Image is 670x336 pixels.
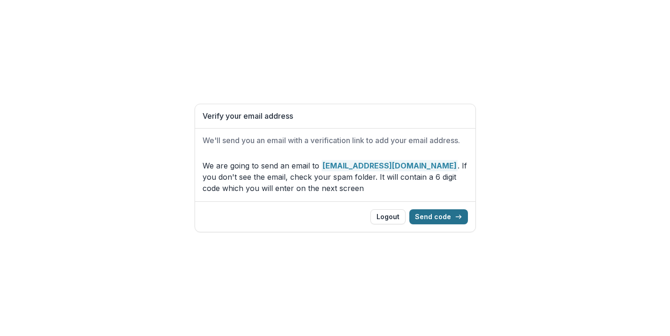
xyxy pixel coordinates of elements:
button: Send code [409,209,468,224]
h2: We'll send you an email with a verification link to add your email address. [203,136,468,145]
h1: Verify your email address [203,112,468,121]
button: Logout [370,209,406,224]
p: We are going to send an email to . If you don't see the email, check your spam folder. It will co... [203,160,468,194]
strong: [EMAIL_ADDRESS][DOMAIN_NAME] [322,160,458,171]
